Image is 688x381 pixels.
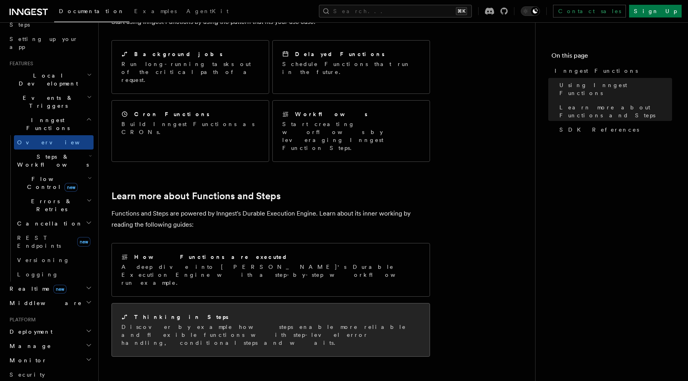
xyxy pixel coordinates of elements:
button: Flow Controlnew [14,172,94,194]
a: How Functions are executedA deep dive into [PERSON_NAME]'s Durable Execution Engine with a step-b... [111,243,430,297]
span: AgentKit [186,8,229,14]
p: Schedule Functions that run in the future. [282,60,420,76]
button: Realtimenew [6,282,94,296]
p: Build Inngest Functions as CRONs. [121,120,259,136]
button: Local Development [6,68,94,91]
span: Inngest Functions [555,67,638,75]
h2: How Functions are executed [134,253,288,261]
a: Using Inngest Functions [556,78,672,100]
a: Logging [14,267,94,282]
div: Inngest Functions [6,135,94,282]
span: SDK References [559,126,639,134]
p: Run long-running tasks out of the critical path of a request. [121,60,259,84]
a: Sign Up [629,5,682,17]
span: Events & Triggers [6,94,87,110]
span: Monitor [6,356,47,364]
button: Errors & Retries [14,194,94,216]
span: Errors & Retries [14,197,86,213]
kbd: ⌘K [456,7,467,15]
a: Delayed FunctionsSchedule Functions that run in the future. [272,40,430,94]
span: Deployment [6,328,53,336]
span: new [77,237,90,247]
span: Realtime [6,285,66,293]
span: Overview [17,139,99,146]
h2: Workflows [295,110,367,118]
a: Cron FunctionsBuild Inngest Functions as CRONs. [111,100,269,162]
span: new [64,183,78,192]
span: Middleware [6,299,82,307]
span: Learn more about Functions and Steps [559,103,672,119]
button: Cancellation [14,216,94,231]
span: REST Endpoints [17,235,61,249]
span: Manage [6,342,51,350]
a: SDK References [556,122,672,137]
span: new [53,285,66,294]
a: Documentation [54,2,129,22]
span: Examples [134,8,177,14]
a: AgentKit [182,2,233,21]
h2: Delayed Functions [295,50,385,58]
button: Search...⌘K [319,5,472,17]
span: Security [10,371,45,378]
span: Local Development [6,72,87,87]
h2: Cron Functions [134,110,209,118]
span: Flow Control [14,175,88,191]
a: REST Endpointsnew [14,231,94,253]
span: Versioning [17,257,70,263]
span: Documentation [59,8,125,14]
span: Inngest Functions [6,116,86,132]
span: Using Inngest Functions [559,81,672,97]
button: Events & Triggers [6,91,94,113]
p: Functions and Steps are powered by Inngest's Durable Execution Engine. Learn about its inner work... [111,208,430,230]
button: Steps & Workflows [14,150,94,172]
span: Cancellation [14,220,83,227]
p: A deep dive into [PERSON_NAME]'s Durable Execution Engine with a step-by-step workflow run example. [121,263,420,287]
h4: On this page [551,51,672,64]
a: Inngest Functions [551,64,672,78]
a: Background jobsRun long-running tasks out of the critical path of a request. [111,40,269,94]
h2: Background jobs [134,50,223,58]
span: Logging [17,271,59,278]
button: Toggle dark mode [521,6,540,16]
a: Contact sales [553,5,626,17]
button: Monitor [6,353,94,367]
a: Examples [129,2,182,21]
button: Middleware [6,296,94,310]
span: Platform [6,317,36,323]
a: WorkflowsStart creating worflows by leveraging Inngest Function Steps. [272,100,430,162]
a: Versioning [14,253,94,267]
span: Steps & Workflows [14,153,89,169]
span: Features [6,60,33,67]
a: Setting up your app [6,32,94,54]
p: Discover by example how steps enable more reliable and flexible functions with step-level error h... [121,323,420,347]
button: Inngest Functions [6,113,94,135]
span: Setting up your app [10,36,78,50]
a: Learn more about Functions and Steps [111,190,281,202]
a: Learn more about Functions and Steps [556,100,672,122]
button: Manage [6,339,94,353]
p: Start creating worflows by leveraging Inngest Function Steps. [282,120,420,152]
a: Overview [14,135,94,150]
h2: Thinking in Steps [134,313,229,321]
button: Deployment [6,325,94,339]
a: Thinking in StepsDiscover by example how steps enable more reliable and flexible functions with s... [111,303,430,357]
